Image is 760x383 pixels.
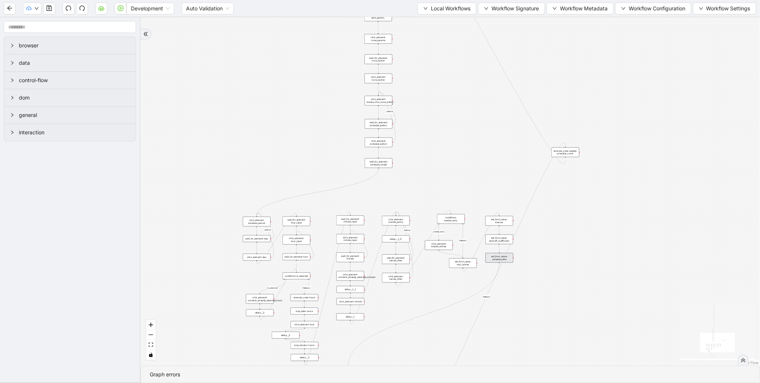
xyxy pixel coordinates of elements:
[693,3,756,14] button: downWorkflow Settings
[553,6,557,11] span: down
[246,294,274,304] div: click_element: uncheck_already_selected_hours
[243,217,271,226] div: click_element: schedule_period
[43,3,55,14] button: save
[706,4,750,13] span: Workflow Settings
[365,158,392,168] div: wait_for_element: schedule_modal
[26,6,31,11] span: cloud-upload
[286,339,304,341] g: Edge from delay:__5 to loop_iterator: hours
[740,360,759,365] a: React Flow attribution
[350,231,367,257] g: Edge from wait_for_element: minute to click_element: minute_input
[365,74,392,83] div: click_element: more_button
[243,235,271,242] div: wait_for_element: day
[283,235,310,245] div: click_element: hour_input
[146,350,156,360] button: toggle interactivity
[365,138,392,147] div: click_element: schedule_button
[337,286,364,293] div: delay:__1__1
[243,254,271,261] div: click_element: day
[246,309,274,316] div: delay:__3
[364,11,392,21] div: click_element: save_param_
[382,216,410,225] div: click_element: overlap_policy
[283,253,310,261] div: wait_for_element: hour
[19,41,130,50] span: browser
[396,211,451,286] g: Edge from click_element: cancel_other to conditions: enable_retry
[423,6,428,11] span: down
[257,213,296,264] g: Edge from click_element: day to wait_for_element: hour_input
[19,76,130,84] span: control-flow
[337,253,364,262] div: wait_for_element: minute
[305,211,351,365] g: Edge from delay:__2 to wait_for_element: minute_input
[272,332,300,339] div: delay:__5
[337,313,364,320] div: delay:__1
[297,231,314,258] g: Edge from wait_for_element: hour to click_element: hour_input
[19,59,130,67] span: data
[699,6,703,11] span: down
[291,321,318,328] div: click_element: hour
[486,235,513,244] div: set_form_value: backoff_coefficient
[492,4,539,13] span: Workflow Signature
[337,298,364,305] div: click_element: minute
[437,214,465,224] div: conditions: enable_retry
[350,306,351,313] g: Edge from click_element: minute to delay:__1
[283,272,310,279] div: conditions: is_selected
[365,96,392,105] div: click_element: double_click_more_button
[283,216,310,226] div: wait_for_element: hour_input
[463,212,499,271] g: Edge from set_form_value: max_retries to set_form_value: interval
[337,234,364,244] div: click_element: minute_input
[337,271,364,281] div: click_element: uncheck_already_selected_minutes
[186,3,229,14] span: Auto Validation
[459,224,467,258] g: Edge from conditions: enable_retry to set_form_value: max_retries
[95,3,107,14] button: cloud-server
[486,216,513,226] div: set_form_value: interval
[382,235,410,242] div: delay:__1__0
[364,34,392,44] div: click_element: close_params
[560,4,608,13] span: Workflow Metadata
[365,54,392,64] div: wait_for_element: more_button
[478,3,545,14] button: downWorkflow Signature
[286,329,304,331] g: Edge from click_element: hour to delay:__5
[547,3,614,14] button: downWorkflow Metadata
[4,124,136,141] div: interaction
[396,212,413,278] g: Edge from click_element: cancel_other to click_element: overlap_policy
[150,370,751,379] div: Graph errors
[615,3,691,14] button: downWorkflow Configuration
[291,342,318,349] div: loop_iterator: hours
[4,3,16,14] button: arrow-left
[291,354,318,361] div: delay:__2
[439,251,463,258] g: Edge from click_element: enable_retries to set_form_value: max_retries
[10,61,14,65] span: right
[551,147,579,157] div: execute_code: update: schedule_count
[10,43,14,48] span: right
[365,119,392,129] div: wait_for_element: schedule_button
[425,241,453,250] div: click_element: enable_retries
[486,253,513,263] div: set_form_value: schedule_title
[146,340,156,350] button: fit view
[65,5,71,11] span: undo
[19,94,130,102] span: dom
[98,5,104,11] span: cloud-server
[257,168,379,216] g: Edge from wait_for_element: schedule_modal to click_element: schedule_period
[418,3,476,14] button: downLocal Workflows
[23,3,41,14] button: cloud-uploaddown
[4,37,136,54] div: browser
